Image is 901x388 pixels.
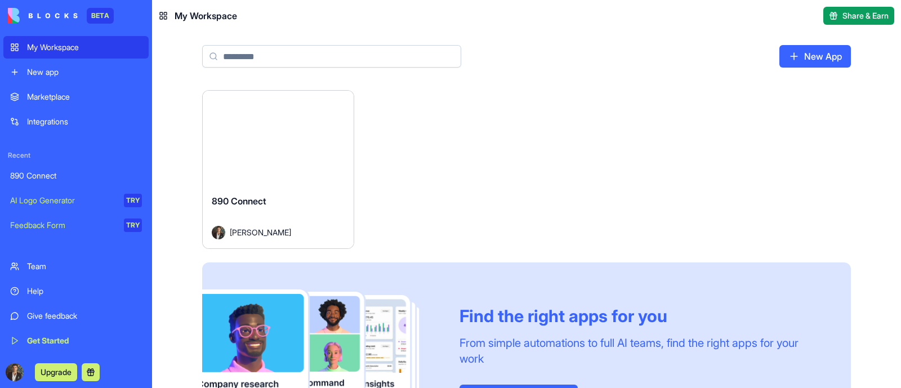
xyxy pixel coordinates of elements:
[6,363,24,381] img: ACg8ocJVQLntGIJvOu_x1g6PeykmXe9hrnGa0EeFFgjWaxEmuLEMy2mW=s96-c
[212,226,225,239] img: Avatar
[10,220,116,231] div: Feedback Form
[27,335,142,346] div: Get Started
[8,8,114,24] a: BETA
[779,45,851,68] a: New App
[230,226,291,238] span: [PERSON_NAME]
[3,305,149,327] a: Give feedback
[212,195,266,207] span: 890 Connect
[87,8,114,24] div: BETA
[35,363,77,381] button: Upgrade
[3,151,149,160] span: Recent
[3,86,149,108] a: Marketplace
[3,110,149,133] a: Integrations
[8,8,78,24] img: logo
[124,218,142,232] div: TRY
[27,310,142,322] div: Give feedback
[27,261,142,272] div: Team
[10,195,116,206] div: AI Logo Generator
[10,170,142,181] div: 890 Connect
[35,366,77,377] a: Upgrade
[3,280,149,302] a: Help
[3,255,149,278] a: Team
[3,189,149,212] a: AI Logo GeneratorTRY
[3,36,149,59] a: My Workspace
[3,164,149,187] a: 890 Connect
[27,286,142,297] div: Help
[27,116,142,127] div: Integrations
[3,329,149,352] a: Get Started
[842,10,889,21] span: Share & Earn
[3,61,149,83] a: New app
[3,214,149,237] a: Feedback FormTRY
[27,91,142,102] div: Marketplace
[27,42,142,53] div: My Workspace
[460,306,824,326] div: Find the right apps for you
[202,90,354,249] a: 890 ConnectAvatar[PERSON_NAME]
[460,335,824,367] div: From simple automations to full AI teams, find the right apps for your work
[823,7,894,25] button: Share & Earn
[175,9,237,23] span: My Workspace
[27,66,142,78] div: New app
[124,194,142,207] div: TRY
